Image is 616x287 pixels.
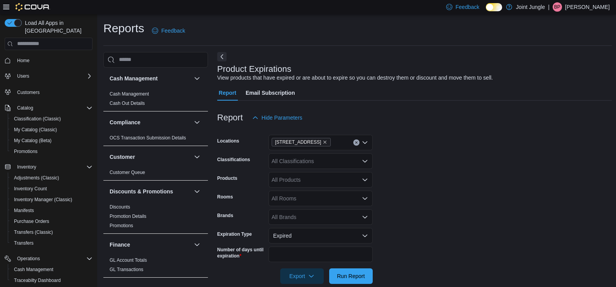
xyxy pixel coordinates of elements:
[110,257,147,263] span: GL Account Totals
[17,73,29,79] span: Users
[110,153,191,161] button: Customer
[246,85,295,101] span: Email Subscription
[14,56,92,65] span: Home
[110,267,143,272] a: GL Transactions
[14,175,59,181] span: Adjustments (Classic)
[11,147,92,156] span: Promotions
[2,103,96,113] button: Catalog
[14,137,52,144] span: My Catalog (Beta)
[217,175,237,181] label: Products
[110,266,143,273] span: GL Transactions
[329,268,373,284] button: Run Report
[8,238,96,249] button: Transfers
[110,214,147,219] a: Promotion Details
[110,91,149,97] a: Cash Management
[11,147,41,156] a: Promotions
[110,204,130,210] a: Discounts
[11,238,92,248] span: Transfers
[14,127,57,133] span: My Catalog (Classic)
[217,64,291,74] h3: Product Expirations
[14,254,92,263] span: Operations
[8,275,96,286] button: Traceabilty Dashboard
[14,229,53,235] span: Transfers (Classic)
[217,194,233,200] label: Rooms
[2,71,96,82] button: Users
[323,140,327,144] button: Remove 187 Mill St. from selection in this group
[262,114,302,122] span: Hide Parameters
[192,74,202,83] button: Cash Management
[565,2,610,12] p: [PERSON_NAME]
[217,52,227,61] button: Next
[11,136,55,145] a: My Catalog (Beta)
[11,173,92,183] span: Adjustments (Classic)
[11,173,62,183] a: Adjustments (Classic)
[192,152,202,162] button: Customer
[103,256,208,277] div: Finance
[11,276,64,285] a: Traceabilty Dashboard
[110,118,191,126] button: Compliance
[14,103,92,113] span: Catalog
[110,169,145,176] span: Customer Queue
[14,88,43,97] a: Customers
[11,265,92,274] span: Cash Management
[2,253,96,264] button: Operations
[269,228,373,244] button: Expired
[554,2,560,12] span: BP
[217,138,239,144] label: Locations
[8,183,96,194] button: Inventory Count
[11,276,92,285] span: Traceabilty Dashboard
[362,195,368,202] button: Open list of options
[11,217,92,226] span: Purchase Orders
[217,157,250,163] label: Classifications
[192,118,202,127] button: Compliance
[103,202,208,233] div: Discounts & Promotions
[17,164,36,170] span: Inventory
[353,139,359,146] button: Clear input
[217,231,252,237] label: Expiration Type
[110,213,147,219] span: Promotion Details
[217,113,243,122] h3: Report
[8,124,96,135] button: My Catalog (Classic)
[14,162,39,172] button: Inventory
[17,57,30,64] span: Home
[14,240,33,246] span: Transfers
[14,71,92,81] span: Users
[110,153,135,161] h3: Customer
[14,103,36,113] button: Catalog
[14,162,92,172] span: Inventory
[11,238,37,248] a: Transfers
[110,135,186,141] span: OCS Transaction Submission Details
[8,172,96,183] button: Adjustments (Classic)
[103,133,208,146] div: Compliance
[16,3,50,11] img: Cova
[14,266,53,273] span: Cash Management
[110,241,130,249] h3: Finance
[11,125,60,134] a: My Catalog (Classic)
[8,194,96,205] button: Inventory Manager (Classic)
[11,195,92,204] span: Inventory Manager (Classic)
[11,228,56,237] a: Transfers (Classic)
[280,268,324,284] button: Export
[11,228,92,237] span: Transfers (Classic)
[103,168,208,180] div: Customer
[161,27,185,35] span: Feedback
[2,55,96,66] button: Home
[110,223,133,229] span: Promotions
[110,101,145,106] a: Cash Out Details
[337,272,365,280] span: Run Report
[110,188,191,195] button: Discounts & Promotions
[11,195,75,204] a: Inventory Manager (Classic)
[219,85,236,101] span: Report
[14,56,33,65] a: Home
[275,138,321,146] span: [STREET_ADDRESS]
[8,113,96,124] button: Classification (Classic)
[103,89,208,111] div: Cash Management
[8,205,96,216] button: Manifests
[553,2,562,12] div: Bijal Patel
[110,75,191,82] button: Cash Management
[11,184,92,193] span: Inventory Count
[17,256,40,262] span: Operations
[14,197,72,203] span: Inventory Manager (Classic)
[8,227,96,238] button: Transfers (Classic)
